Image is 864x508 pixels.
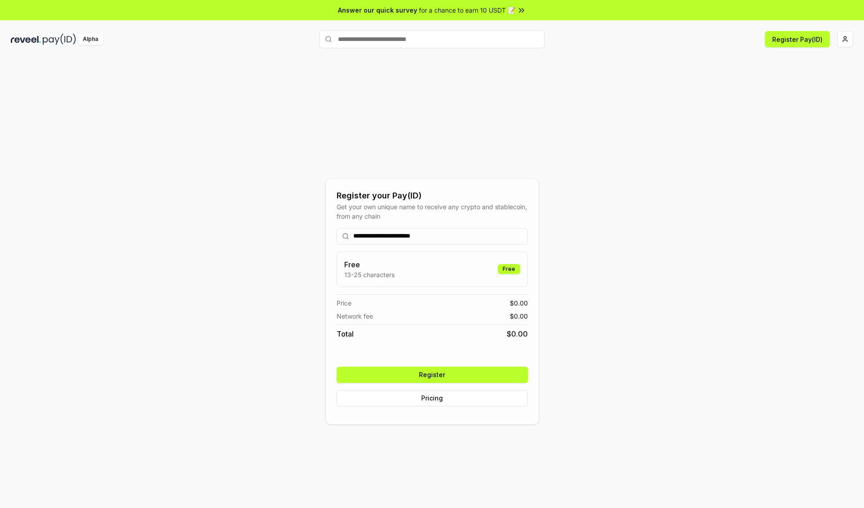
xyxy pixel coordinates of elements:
[78,34,103,45] div: Alpha
[338,5,417,15] span: Answer our quick survey
[337,390,528,406] button: Pricing
[765,31,830,47] button: Register Pay(ID)
[344,270,395,279] p: 13-25 characters
[507,328,528,339] span: $ 0.00
[344,259,395,270] h3: Free
[337,328,354,339] span: Total
[510,298,528,308] span: $ 0.00
[337,311,373,321] span: Network fee
[498,264,520,274] div: Free
[419,5,515,15] span: for a chance to earn 10 USDT 📝
[510,311,528,321] span: $ 0.00
[43,34,76,45] img: pay_id
[337,189,528,202] div: Register your Pay(ID)
[337,202,528,221] div: Get your own unique name to receive any crypto and stablecoin, from any chain
[337,367,528,383] button: Register
[337,298,351,308] span: Price
[11,34,41,45] img: reveel_dark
